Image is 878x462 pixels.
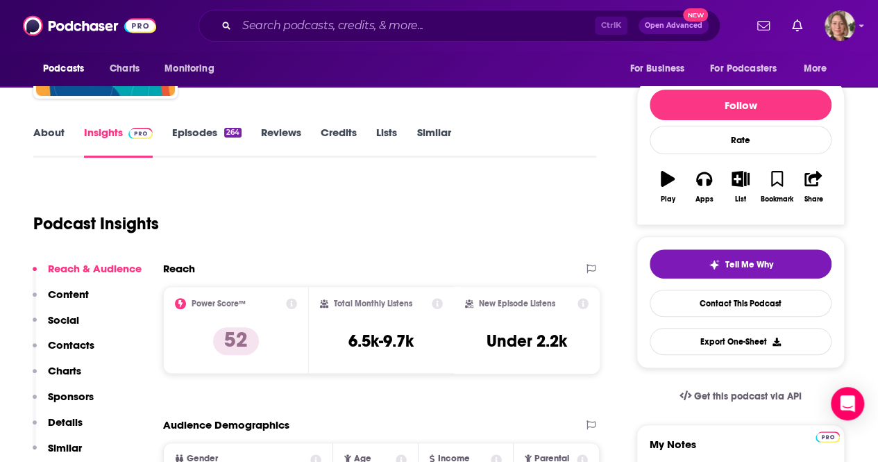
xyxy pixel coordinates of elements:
input: Search podcasts, credits, & more... [237,15,595,37]
h2: Reach [163,262,195,275]
img: Podchaser Pro [128,128,153,139]
h2: Power Score™ [192,299,246,308]
button: Reach & Audience [33,262,142,288]
a: Similar [416,126,450,158]
button: tell me why sparkleTell Me Why [650,249,831,279]
a: Charts [101,56,148,82]
button: Contacts [33,338,94,364]
img: User Profile [825,10,855,41]
button: Social [33,313,79,339]
div: Play [661,195,675,204]
a: Contact This Podcast [650,290,831,317]
a: Pro website [816,429,840,443]
a: About [33,126,65,158]
p: Similar [48,441,82,454]
span: Get this podcast via API [694,390,802,402]
img: tell me why sparkle [709,259,720,270]
button: open menu [701,56,797,82]
p: Charts [48,364,81,377]
span: Ctrl K [595,17,627,35]
p: Reach & Audience [48,262,142,275]
button: Bookmark [759,162,795,212]
p: Details [48,415,83,429]
span: Charts [110,59,140,79]
button: List [723,162,759,212]
span: For Podcasters [710,59,777,79]
button: Charts [33,364,81,390]
div: Rate [650,126,831,154]
div: 264 [224,128,242,138]
h2: New Episode Listens [479,299,555,308]
h2: Audience Demographics [163,418,289,431]
button: Open AdvancedNew [639,17,709,34]
a: Show notifications dropdown [752,14,775,38]
span: Podcasts [43,59,84,79]
button: open menu [155,56,232,82]
p: 52 [213,327,259,355]
button: Follow [650,90,831,120]
button: Apps [686,162,722,212]
button: Show profile menu [825,10,855,41]
span: More [804,59,827,79]
button: Content [33,288,89,313]
button: Details [33,415,83,441]
div: Apps [695,195,714,204]
button: Share [795,162,831,212]
a: InsightsPodchaser Pro [84,126,153,158]
button: open menu [794,56,845,82]
button: Export One-Sheet [650,328,831,355]
a: Reviews [261,126,301,158]
p: Contacts [48,338,94,352]
div: Search podcasts, credits, & more... [199,10,720,42]
button: Sponsors [33,390,94,415]
span: For Business [630,59,684,79]
span: New [683,8,708,22]
a: Get this podcast via API [668,379,813,413]
h1: Podcast Insights [33,213,159,234]
a: Show notifications dropdown [786,14,808,38]
label: My Notes [650,438,831,462]
div: Bookmark [761,195,793,204]
p: Content [48,288,89,301]
span: Monitoring [164,59,214,79]
a: Episodes264 [172,126,242,158]
img: Podchaser Pro [816,431,840,443]
div: List [735,195,746,204]
a: Credits [321,126,357,158]
h3: Under 2.2k [487,331,567,352]
a: Lists [376,126,397,158]
img: Podchaser - Follow, Share and Rate Podcasts [23,13,156,39]
span: Open Advanced [645,22,702,29]
div: Share [804,195,822,204]
h3: 6.5k-9.7k [348,331,414,352]
h2: Total Monthly Listens [334,299,412,308]
p: Social [48,313,79,327]
span: Logged in as AriFortierPr [825,10,855,41]
button: open menu [620,56,702,82]
span: Tell Me Why [725,259,773,270]
button: open menu [33,56,102,82]
div: Open Intercom Messenger [831,387,864,420]
button: Play [650,162,686,212]
p: Sponsors [48,390,94,403]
